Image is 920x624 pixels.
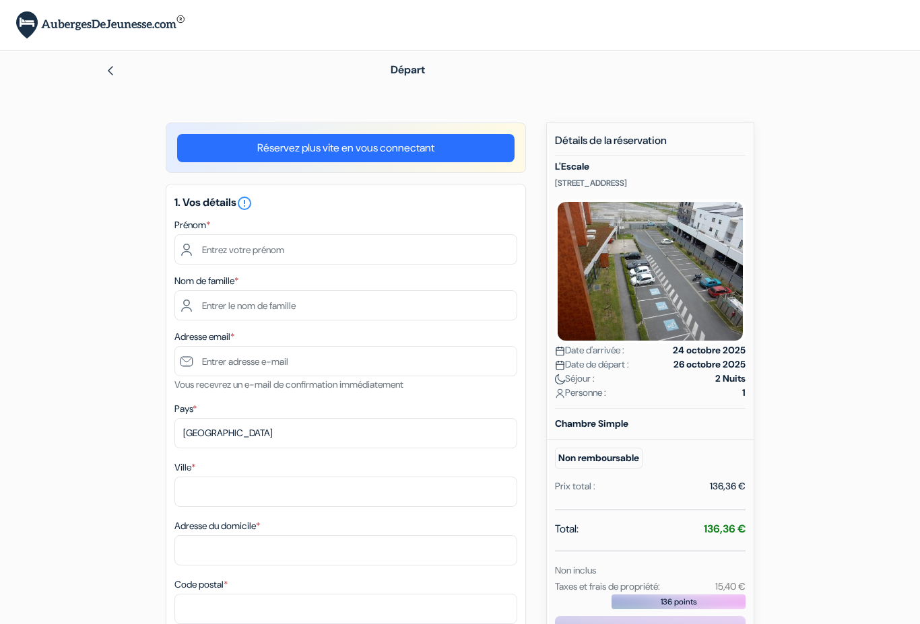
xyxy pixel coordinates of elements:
[661,596,697,608] span: 136 points
[555,479,595,493] div: Prix total :
[105,65,116,76] img: left_arrow.svg
[555,178,746,188] p: [STREET_ADDRESS]
[177,134,515,162] a: Réservez plus vite en vous connectant
[555,564,596,576] small: Non inclus
[16,11,185,39] img: AubergesDeJeunesse.com
[174,402,197,416] label: Pays
[555,161,746,172] h5: L'Escale
[555,134,746,155] h5: Détails de la réservation
[555,357,629,372] span: Date de départ :
[555,372,595,386] span: Séjour :
[174,578,228,592] label: Code postal
[555,580,660,592] small: Taxes et frais de propriété:
[174,378,403,390] small: Vous recevrez un e-mail de confirmation immédiatement
[555,346,565,356] img: calendar.svg
[555,388,565,398] img: user_icon.svg
[555,360,565,370] img: calendar.svg
[174,234,517,265] input: Entrez votre prénom
[704,522,746,536] strong: 136,36 €
[555,417,628,429] b: Chambre Simple
[236,195,253,209] a: error_outline
[555,374,565,384] img: moon.svg
[555,343,624,357] span: Date d'arrivée :
[174,519,260,533] label: Adresse du domicile
[555,448,643,469] small: Non remboursable
[174,290,517,320] input: Entrer le nom de famille
[673,357,746,372] strong: 26 octobre 2025
[174,460,195,475] label: Ville
[673,343,746,357] strong: 24 octobre 2025
[715,372,746,386] strong: 2 Nuits
[555,386,606,400] span: Personne :
[174,218,210,232] label: Prénom
[555,521,579,537] span: Total:
[174,346,517,376] input: Entrer adresse e-mail
[174,330,234,344] label: Adresse email
[715,580,746,592] small: 15,40 €
[236,195,253,211] i: error_outline
[391,63,425,77] span: Départ
[174,195,517,211] h5: 1. Vos détails
[710,479,746,493] div: 136,36 €
[174,274,238,288] label: Nom de famille
[742,386,746,400] strong: 1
